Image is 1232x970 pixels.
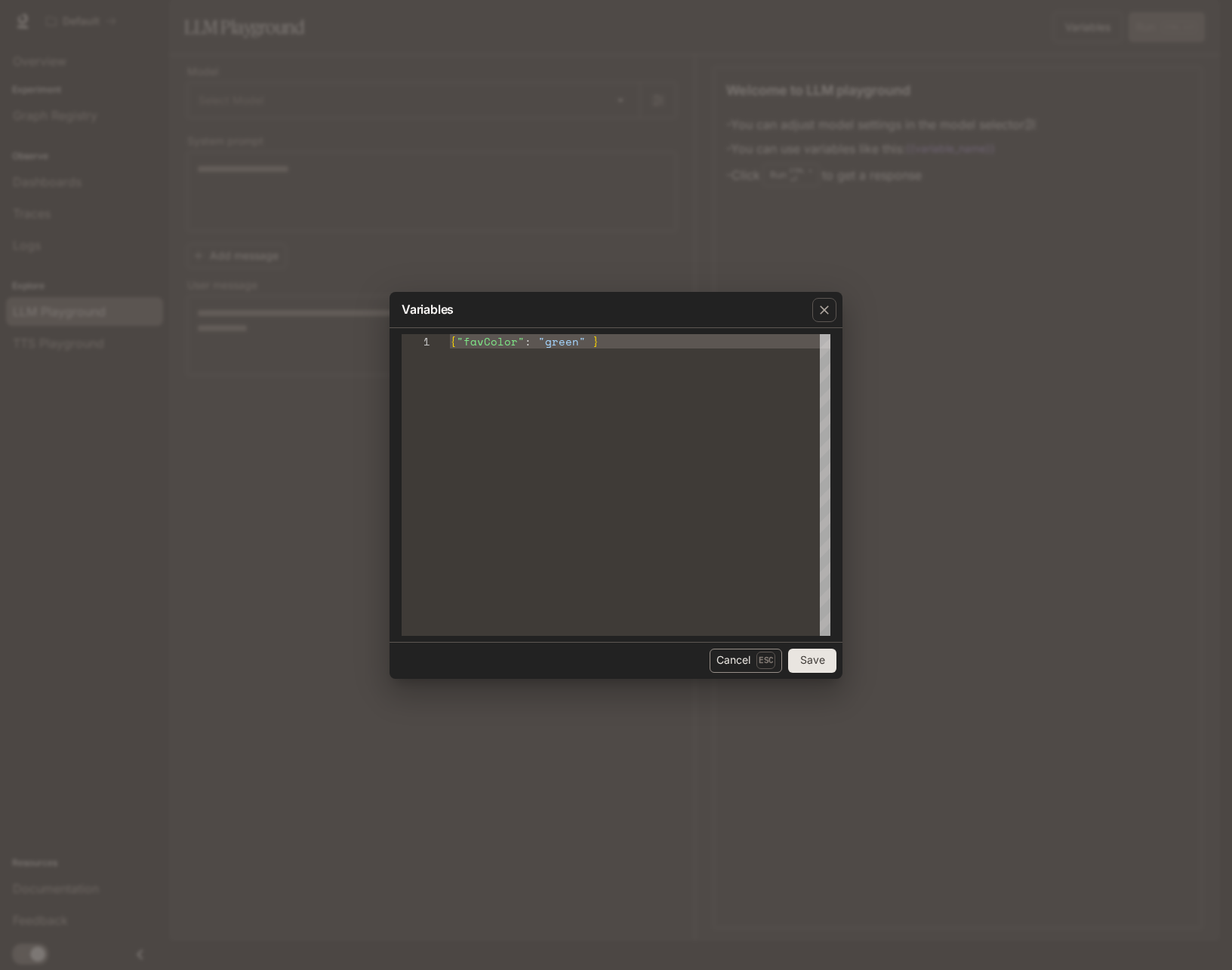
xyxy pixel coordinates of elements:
[457,333,525,349] span: "favColor"
[402,300,454,318] p: Variables
[525,333,531,349] span: :
[593,333,599,349] span: }
[538,333,586,349] span: "green"
[402,334,430,348] div: 1
[788,649,836,673] button: Save
[756,652,775,668] p: Esc
[710,649,782,673] button: CancelEsc
[450,333,457,349] span: {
